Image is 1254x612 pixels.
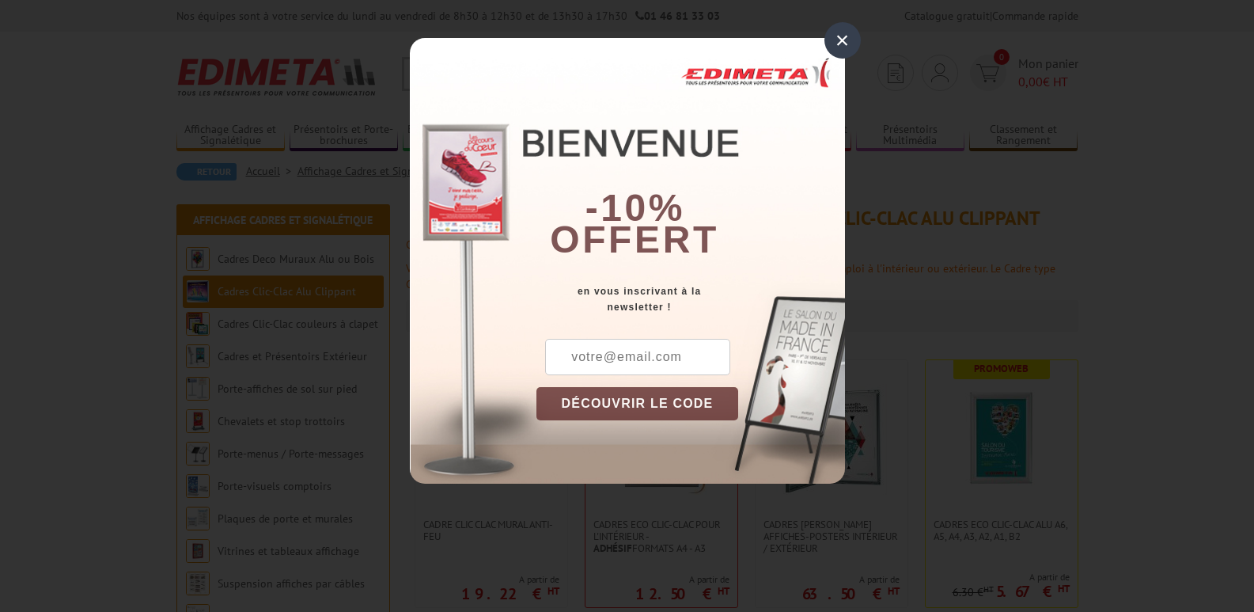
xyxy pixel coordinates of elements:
input: votre@email.com [545,339,730,375]
div: × [824,22,861,59]
button: DÉCOUVRIR LE CODE [536,387,739,420]
font: offert [550,219,719,260]
b: -10% [585,187,685,229]
div: en vous inscrivant à la newsletter ! [536,283,845,315]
